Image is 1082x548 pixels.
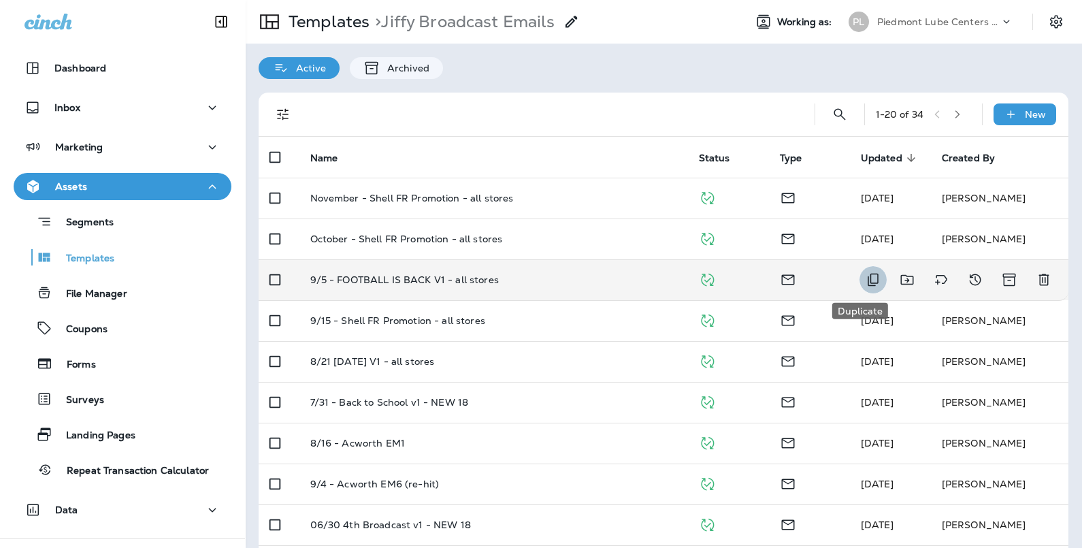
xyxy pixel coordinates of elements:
p: Segments [52,216,114,230]
p: 06/30 4th Broadcast v1 - NEW 18 [310,519,471,530]
button: Move to folder [894,266,921,293]
span: Updated [861,152,902,164]
button: Segments [14,207,231,236]
p: Active [289,63,326,74]
button: Duplicate [859,266,887,293]
td: [PERSON_NAME] [931,504,1068,545]
p: 9/4 - Acworth EM6 (re-hit) [310,479,440,489]
span: Email [780,436,796,448]
span: Alyson Dixon [861,478,894,490]
p: Templates [52,253,114,265]
span: Alyson Dixon [861,315,894,327]
span: Published [699,191,716,203]
p: Jiffy Broadcast Emails [370,12,555,32]
p: 8/16 - Acworth EM1 [310,438,406,449]
button: Repeat Transaction Calculator [14,455,231,484]
span: Type [780,152,820,164]
div: Duplicate [832,303,888,319]
span: Alyson Dixon [861,396,894,408]
p: Inbox [54,102,80,113]
button: Forms [14,349,231,378]
span: Email [780,395,796,407]
div: PL [849,12,869,32]
button: File Manager [14,278,231,307]
button: Archive [996,266,1023,293]
td: [PERSON_NAME] [931,178,1068,219]
td: [PERSON_NAME] [931,423,1068,464]
p: Surveys [52,394,104,407]
div: 1 - 20 of 34 [876,109,923,120]
span: Published [699,231,716,244]
span: Published [699,517,716,530]
p: November - Shell FR Promotion - all stores [310,193,514,204]
p: Archived [380,63,429,74]
span: Alyson Dixon [861,233,894,245]
span: Created By [942,152,1013,164]
button: Landing Pages [14,420,231,449]
p: New [1025,109,1046,120]
button: Filters [269,101,297,128]
button: Collapse Sidebar [202,8,240,35]
p: File Manager [52,288,127,301]
p: Piedmont Lube Centers LLC [877,16,1000,27]
td: [PERSON_NAME] [931,464,1068,504]
span: Email [780,191,796,203]
td: [PERSON_NAME] [931,382,1068,423]
span: Updated [861,152,920,164]
p: 9/5 - FOOTBALL IS BACK V1 - all stores [310,274,499,285]
span: Name [310,152,338,164]
p: Coupons [52,323,108,336]
span: Published [699,272,716,285]
button: Templates [14,243,231,272]
p: Dashboard [54,63,106,74]
p: Landing Pages [52,430,135,442]
p: Assets [55,181,87,192]
span: Email [780,272,796,285]
span: Status [699,152,730,164]
span: Published [699,354,716,366]
button: Delete [1030,266,1058,293]
p: Forms [53,359,96,372]
button: Assets [14,173,231,200]
span: Email [780,313,796,325]
p: 8/21 [DATE] V1 - all stores [310,356,435,367]
span: Status [699,152,748,164]
p: 9/15 - Shell FR Promotion - all stores [310,315,485,326]
span: Email [780,354,796,366]
span: Email [780,517,796,530]
button: Data [14,496,231,523]
td: [PERSON_NAME] [931,300,1068,341]
span: Published [699,313,716,325]
button: Coupons [14,314,231,342]
span: Email [780,231,796,244]
button: Add tags [928,266,955,293]
span: Published [699,436,716,448]
span: Working as: [777,16,835,28]
td: [PERSON_NAME] [931,341,1068,382]
p: 7/31 - Back to School v1 - NEW 18 [310,397,469,408]
span: J-P Scoville [861,519,894,531]
span: Alyson Dixon [861,437,894,449]
button: View Changelog [962,266,989,293]
span: Published [699,477,716,489]
td: [PERSON_NAME] [931,219,1068,259]
button: Inbox [14,94,231,121]
button: Settings [1044,10,1068,34]
span: Created By [942,152,995,164]
span: Email [780,477,796,489]
p: Templates [283,12,370,32]
button: Marketing [14,133,231,161]
button: Search Templates [826,101,853,128]
p: Repeat Transaction Calculator [53,465,209,478]
p: Marketing [55,142,103,152]
span: Type [780,152,802,164]
span: Name [310,152,356,164]
span: Alyson Dixon [861,355,894,368]
button: Dashboard [14,54,231,82]
p: October - Shell FR Promotion - all stores [310,233,503,244]
span: Published [699,395,716,407]
button: Surveys [14,385,231,413]
p: Data [55,504,78,515]
span: Alyson Dixon [861,192,894,204]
